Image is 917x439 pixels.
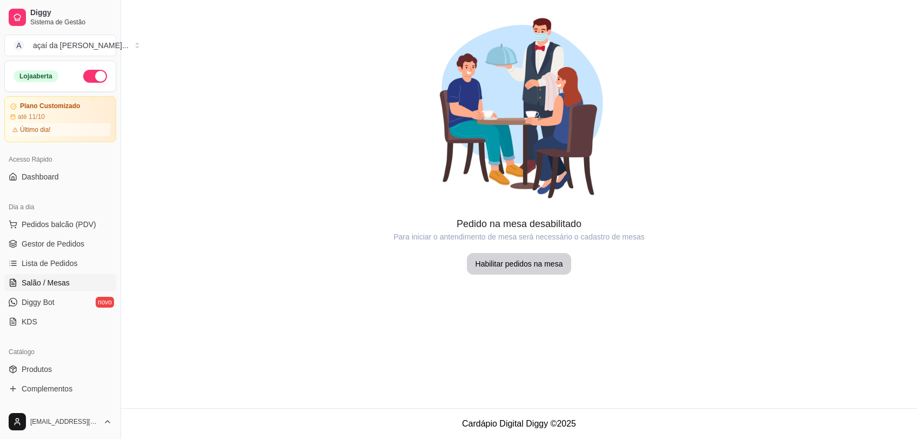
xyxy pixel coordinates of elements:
[4,380,116,397] a: Complementos
[30,417,99,426] span: [EMAIL_ADDRESS][DOMAIN_NAME]
[22,383,72,394] span: Complementos
[4,294,116,311] a: Diggy Botnovo
[33,40,129,51] div: açaí da [PERSON_NAME] ...
[18,112,45,121] article: até 11/10
[121,216,917,231] article: Pedido na mesa desabilitado
[22,171,59,182] span: Dashboard
[20,102,80,110] article: Plano Customizado
[4,216,116,233] button: Pedidos balcão (PDV)
[4,198,116,216] div: Dia a dia
[4,409,116,435] button: [EMAIL_ADDRESS][DOMAIN_NAME]
[121,231,917,242] article: Para iniciar o antendimento de mesa será necessário o cadastro de mesas
[467,253,572,275] button: Habilitar pedidos na mesa
[22,316,37,327] span: KDS
[4,343,116,361] div: Catálogo
[4,361,116,378] a: Produtos
[20,125,51,134] article: Último dia!
[14,40,24,51] span: A
[121,408,917,439] footer: Cardápio Digital Diggy © 2025
[4,235,116,252] a: Gestor de Pedidos
[4,255,116,272] a: Lista de Pedidos
[30,8,112,18] span: Diggy
[22,238,84,249] span: Gestor de Pedidos
[83,70,107,83] button: Alterar Status
[30,18,112,26] span: Sistema de Gestão
[22,297,55,308] span: Diggy Bot
[4,313,116,330] a: KDS
[4,168,116,185] a: Dashboard
[4,35,116,56] button: Select a team
[14,70,58,82] div: Loja aberta
[4,4,116,30] a: DiggySistema de Gestão
[22,364,52,375] span: Produtos
[4,151,116,168] div: Acesso Rápido
[22,277,70,288] span: Salão / Mesas
[22,219,96,230] span: Pedidos balcão (PDV)
[4,96,116,142] a: Plano Customizadoaté 11/10Último dia!
[4,274,116,291] a: Salão / Mesas
[22,258,78,269] span: Lista de Pedidos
